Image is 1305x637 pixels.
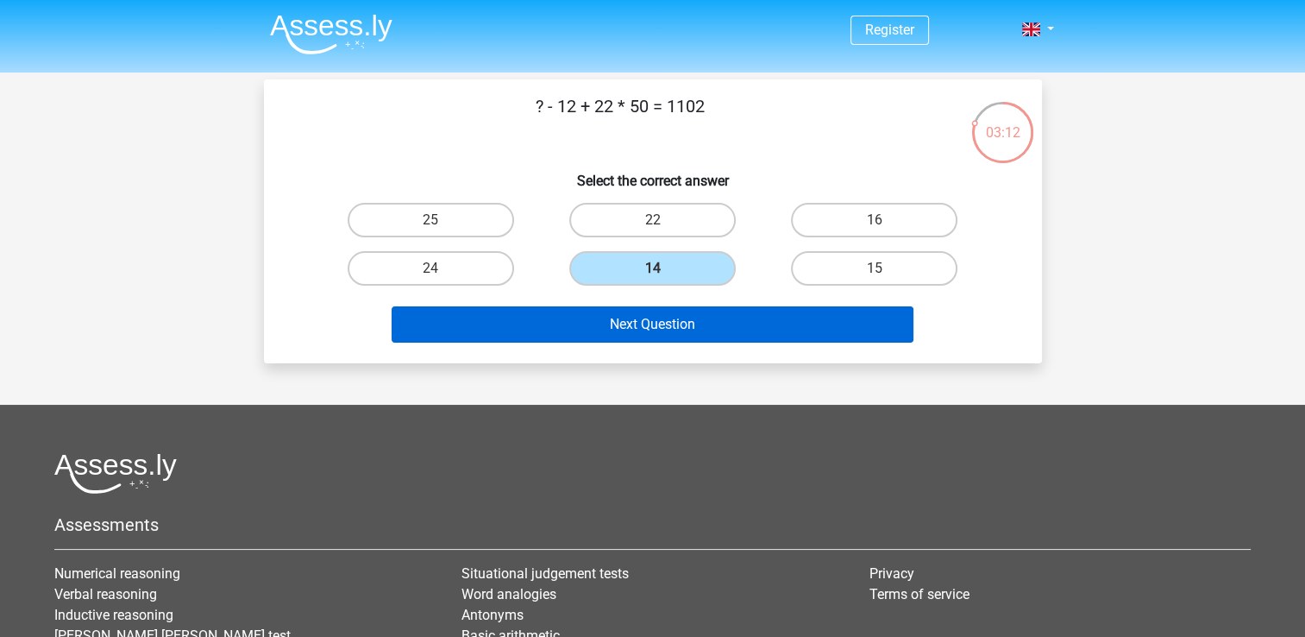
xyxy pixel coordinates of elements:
label: 24 [348,251,514,286]
a: Word analogies [461,586,556,602]
img: Assessly [270,14,392,54]
div: 03:12 [970,100,1035,143]
label: 25 [348,203,514,237]
p: ? - 12 + 22 * 50 = 1102 [292,93,950,145]
a: Inductive reasoning [54,607,173,623]
a: Register [865,22,914,38]
a: Antonyms [461,607,524,623]
a: Terms of service [869,586,969,602]
a: Situational judgement tests [461,565,629,582]
h5: Assessments [54,514,1251,535]
label: 15 [791,251,957,286]
a: Privacy [869,565,914,582]
a: Verbal reasoning [54,586,157,602]
button: Next Question [392,306,913,343]
a: Numerical reasoning [54,565,180,582]
h6: Select the correct answer [292,159,1014,189]
label: 22 [569,203,736,237]
label: 14 [569,251,736,286]
img: Assessly logo [54,453,177,494]
label: 16 [791,203,957,237]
